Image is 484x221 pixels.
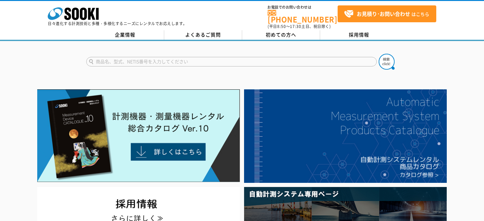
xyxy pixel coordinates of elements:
[268,5,338,9] span: お電話でのお問い合わせは
[338,5,436,22] a: お見積り･お問い合わせはこちら
[268,10,338,23] a: [PHONE_NUMBER]
[290,24,301,29] span: 17:30
[266,31,296,38] span: 初めての方へ
[86,57,377,66] input: 商品名、型式、NETIS番号を入力してください
[164,30,242,40] a: よくあるご質問
[344,9,429,19] span: はこちら
[242,30,320,40] a: 初めての方へ
[86,30,164,40] a: 企業情報
[277,24,286,29] span: 8:50
[357,10,410,17] strong: お見積り･お問い合わせ
[37,89,240,182] img: Catalog Ver10
[379,54,395,70] img: btn_search.png
[48,22,187,25] p: 日々進化する計測技術と多種・多様化するニーズにレンタルでお応えします。
[268,24,331,29] span: (平日 ～ 土日、祝日除く)
[244,89,447,183] img: 自動計測システムカタログ
[320,30,398,40] a: 採用情報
